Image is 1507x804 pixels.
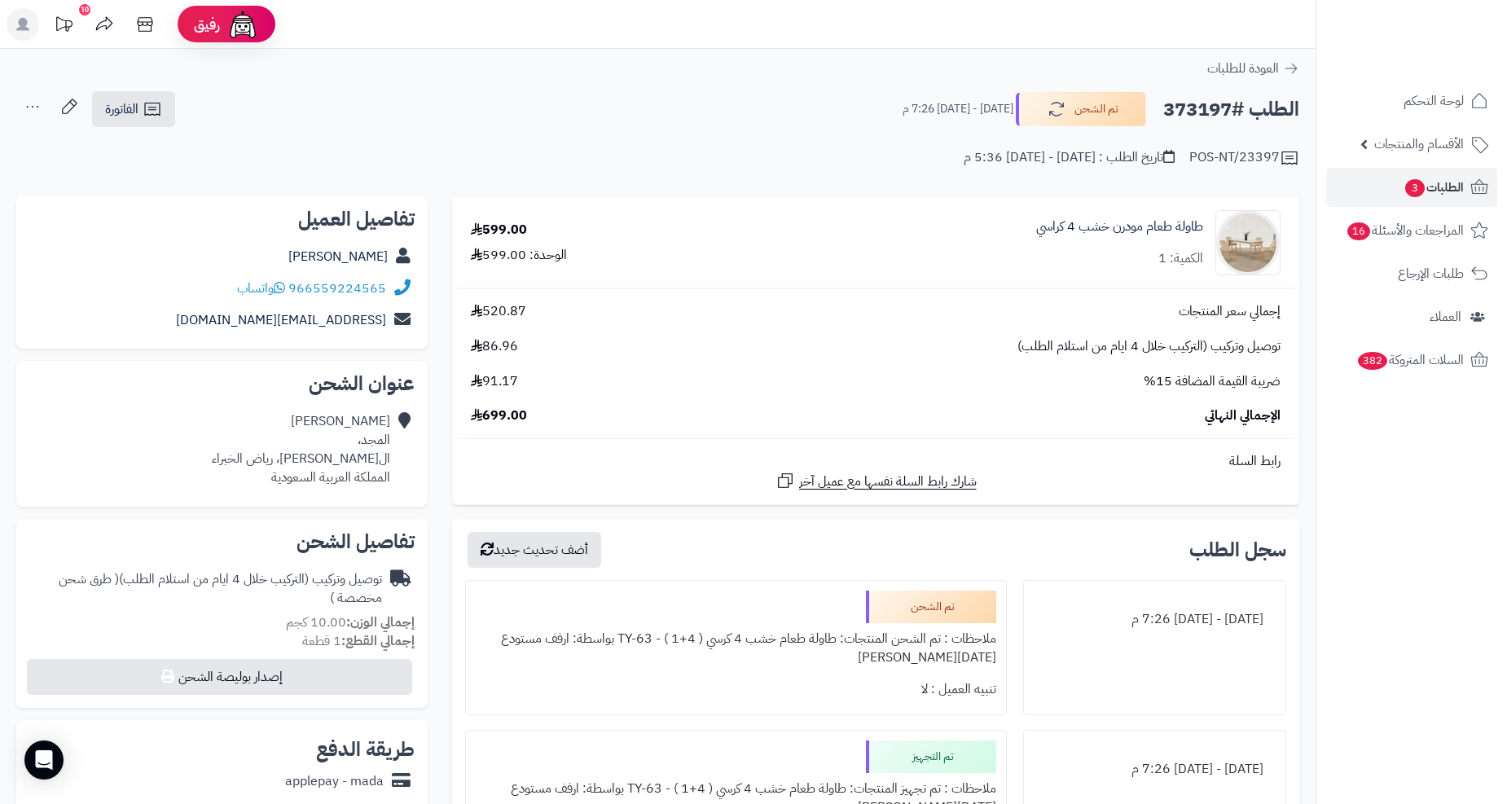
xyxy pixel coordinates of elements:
[1189,540,1286,560] h3: سجل الطلب
[1205,406,1281,425] span: الإجمالي النهائي
[288,279,386,298] a: 966559224565
[1346,219,1464,242] span: المراجعات والأسئلة
[29,374,415,393] h2: عنوان الشحن
[316,740,415,759] h2: طريقة الدفع
[176,310,386,330] a: [EMAIL_ADDRESS][DOMAIN_NAME]
[43,8,84,45] a: تحديثات المنصة
[459,452,1293,471] div: رابط السلة
[1326,168,1497,207] a: الطلبات3
[24,740,64,780] div: Open Intercom Messenger
[471,302,526,321] span: 520.87
[302,631,415,651] small: 1 قطعة
[1326,340,1497,380] a: السلات المتروكة382
[79,4,90,15] div: 10
[237,279,285,298] a: واتساب
[1017,337,1281,356] span: توصيل وتركيب (التركيب خلال 4 ايام من استلام الطلب)
[1430,305,1461,328] span: العملاء
[29,532,415,551] h2: تفاصيل الشحن
[1034,753,1276,785] div: [DATE] - [DATE] 7:26 م
[27,659,412,695] button: إصدار بوليصة الشحن
[964,148,1175,167] div: تاريخ الطلب : [DATE] - [DATE] 5:36 م
[1189,148,1299,168] div: POS-NT/23397
[92,91,175,127] a: الفاتورة
[471,406,527,425] span: 699.00
[29,209,415,229] h2: تفاصيل العميل
[476,674,996,705] div: تنبيه العميل : لا
[468,532,601,568] button: أضف تحديث جديد
[471,221,527,239] div: 599.00
[1404,90,1464,112] span: لوحة التحكم
[1326,297,1497,336] a: العملاء
[1326,254,1497,293] a: طلبات الإرجاع
[1358,352,1387,370] span: 382
[1144,372,1281,391] span: ضريبة القيمة المضافة 15%
[1347,222,1370,240] span: 16
[105,99,138,119] span: الفاتورة
[1356,349,1464,371] span: السلات المتروكة
[471,337,518,356] span: 86.96
[1405,179,1425,197] span: 3
[866,591,996,623] div: تم الشحن
[476,623,996,674] div: ملاحظات : تم الشحن المنتجات: طاولة طعام خشب 4 كرسي ( 4+1 ) - TY-63 بواسطة: ارفف مستودع [DATE][PER...
[212,412,390,486] div: [PERSON_NAME] المجد، ال[PERSON_NAME]، رياض الخبراء المملكة العربية السعودية
[1179,302,1281,321] span: إجمالي سعر المنتجات
[1036,217,1203,236] a: طاولة طعام مودرن خشب 4 كراسي
[288,247,388,266] a: [PERSON_NAME]
[1396,46,1492,80] img: logo-2.png
[1374,133,1464,156] span: الأقسام والمنتجات
[799,472,977,491] span: شارك رابط السلة نفسها مع عميل آخر
[286,613,415,632] small: 10.00 كجم
[1404,176,1464,199] span: الطلبات
[341,631,415,651] strong: إجمالي القطع:
[775,471,977,491] a: شارك رابط السلة نفسها مع عميل آخر
[285,772,384,791] div: applepay - mada
[866,740,996,773] div: تم التجهيز
[1398,262,1464,285] span: طلبات الإرجاع
[1207,59,1279,78] span: العودة للطلبات
[59,569,382,608] span: ( طرق شحن مخصصة )
[1158,249,1203,268] div: الكمية: 1
[1034,604,1276,635] div: [DATE] - [DATE] 7:26 م
[1326,81,1497,121] a: لوحة التحكم
[1016,92,1146,126] button: تم الشحن
[226,8,259,41] img: ai-face.png
[1207,59,1299,78] a: العودة للطلبات
[29,570,382,608] div: توصيل وتركيب (التركيب خلال 4 ايام من استلام الطلب)
[346,613,415,632] strong: إجمالي الوزن:
[471,372,518,391] span: 91.17
[903,101,1013,117] small: [DATE] - [DATE] 7:26 م
[1216,210,1280,275] img: 1752667706-1-90x90.jpg
[1326,211,1497,250] a: المراجعات والأسئلة16
[471,246,567,265] div: الوحدة: 599.00
[194,15,220,34] span: رفيق
[1163,93,1299,126] h2: الطلب #373197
